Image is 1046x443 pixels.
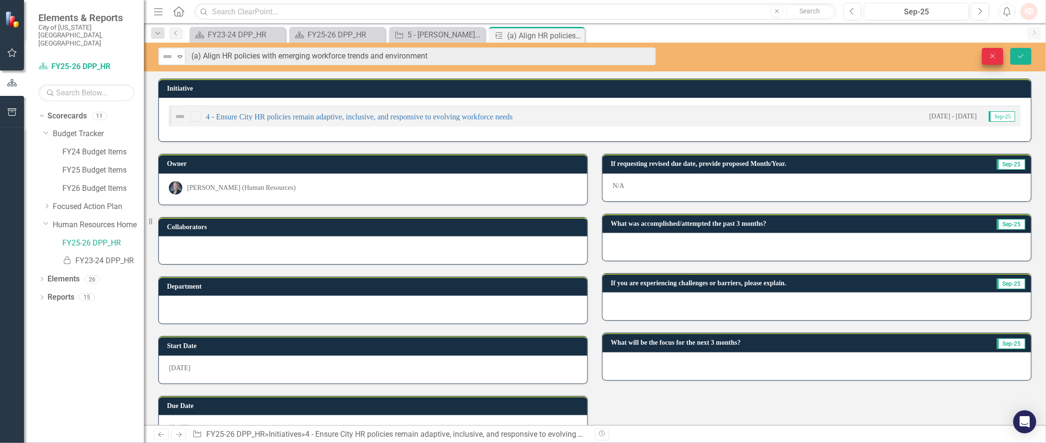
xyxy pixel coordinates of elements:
[167,283,582,290] h3: Department
[167,160,582,167] h3: Owner
[611,280,967,287] h3: If you are experiencing challenges or barriers, please explain.
[208,29,283,41] div: FY23-24 DPP_HR
[167,342,582,350] h3: Start Date
[800,7,820,15] span: Search
[308,29,383,41] div: FY25-26 DPP_HR
[53,128,144,140] a: Budget Tracker
[174,111,186,122] img: Not Defined
[84,275,100,283] div: 26
[62,238,144,249] a: FY25-26 DPP_HR
[611,160,967,167] h3: If requesting revised due date, provide proposed Month/Year.
[62,165,144,176] a: FY25 Budget Items
[868,6,965,18] div: Sep-25
[169,364,190,372] span: [DATE]
[187,183,296,193] div: [PERSON_NAME] (Human Resources)
[611,220,961,227] h3: What was accomplished/attempted the past 3 months?
[997,338,1025,349] span: Sep-25
[38,12,134,23] span: Elements & Reports
[62,147,144,158] a: FY24 Budget Items
[5,11,22,28] img: ClearPoint Strategy
[38,23,134,47] small: City of [US_STATE][GEOGRAPHIC_DATA], [GEOGRAPHIC_DATA]
[1021,3,1038,20] button: KB
[53,220,144,231] a: Human Resources Home
[167,85,1026,92] h3: Initiative
[206,430,265,439] a: FY25-26 DPP_HR
[305,430,634,439] a: 4 - Ensure City HR policies remain adaptive, inclusive, and responsive to evolving workforce needs
[997,159,1025,170] span: Sep-25
[53,201,144,212] a: Focused Action Plan
[38,61,134,72] a: FY25-26 DPP_HR
[989,111,1015,122] span: Sep-25
[169,424,190,431] span: [DATE]
[194,3,836,20] input: Search ClearPoint...
[162,51,173,62] img: Not Defined
[79,293,95,302] div: 15
[929,112,977,121] small: [DATE] - [DATE]
[185,47,656,65] input: This field is required
[206,113,513,121] a: 4 - Ensure City HR policies remain adaptive, inclusive, and responsive to evolving workforce needs
[192,429,588,440] div: » » »
[997,279,1025,289] span: Sep-25
[1013,410,1036,433] div: Open Intercom Messenger
[407,29,483,41] div: 5 - [PERSON_NAME] a sense of belonging and inclusive leadership in the department through two or ...
[62,256,144,267] a: FY23-24 DPP_HR
[62,183,144,194] a: FY26 Budget Items
[169,181,182,195] img: Stacy Hawks
[507,30,582,42] div: (a) Align HR policies with emerging workforce trends and environment
[48,111,87,122] a: Scorecards
[48,274,80,285] a: Elements
[92,112,107,120] div: 11
[269,430,301,439] a: Initiatives
[192,29,283,41] a: FY23-24 DPP_HR
[392,29,483,41] a: 5 - [PERSON_NAME] a sense of belonging and inclusive leadership in the department through two or ...
[611,339,950,346] h3: What will be the focus for the next 3 months?
[603,174,1031,201] div: N/A
[48,292,74,303] a: Reports
[38,84,134,101] input: Search Below...
[997,219,1025,230] span: Sep-25
[864,3,969,20] button: Sep-25
[292,29,383,41] a: FY25-26 DPP_HR
[167,223,582,231] h3: Collaborators
[167,402,582,409] h3: Due Date
[786,5,834,18] button: Search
